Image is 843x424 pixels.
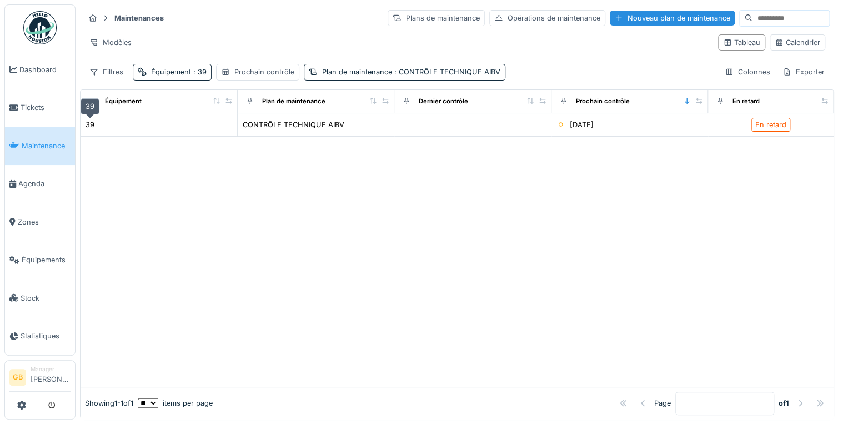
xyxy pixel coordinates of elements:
span: Maintenance [22,141,71,151]
a: Statistiques [5,317,75,356]
span: : 39 [191,68,207,76]
div: Filtres [84,64,128,80]
div: items per page [138,398,213,408]
div: Tableau [723,37,760,48]
div: [DATE] [570,119,594,130]
div: Équipement [105,97,142,106]
strong: Maintenances [110,13,168,23]
div: Équipement [151,67,207,77]
div: Prochain contrôle [576,97,630,106]
span: : CONTRÔLE TECHNIQUE AIBV [392,68,500,76]
span: Zones [18,217,71,227]
div: CONTRÔLE TECHNIQUE AIBV [243,119,344,130]
img: Badge_color-CXgf-gQk.svg [23,11,57,44]
div: Colonnes [720,64,775,80]
a: GB Manager[PERSON_NAME] [9,365,71,392]
div: En retard [755,119,786,130]
div: 39 [81,98,99,114]
div: Plan de maintenance [322,67,500,77]
a: Tickets [5,89,75,127]
div: Opérations de maintenance [489,10,605,26]
a: Équipements [5,241,75,280]
div: Modèles [84,34,137,51]
div: Plans de maintenance [388,10,485,26]
div: En retard [732,97,760,106]
span: Dashboard [19,64,71,75]
div: Plan de maintenance [262,97,325,106]
li: [PERSON_NAME] [31,365,71,389]
div: Nouveau plan de maintenance [610,11,735,26]
div: Dernier contrôle [419,97,468,106]
strong: of 1 [779,398,789,408]
span: Équipements [22,255,71,265]
a: Stock [5,279,75,317]
li: GB [9,369,26,386]
div: Page [654,398,671,408]
a: Maintenance [5,127,75,165]
div: Exporter [777,64,830,80]
span: Agenda [18,178,71,189]
div: Manager [31,365,71,373]
a: Zones [5,203,75,241]
div: Calendrier [775,37,820,48]
span: Statistiques [21,331,71,341]
a: Dashboard [5,51,75,89]
a: Agenda [5,165,75,203]
span: Stock [21,293,71,303]
div: Prochain contrôle [234,67,294,77]
span: Tickets [21,102,71,113]
div: Showing 1 - 1 of 1 [85,398,133,408]
div: 39 [86,119,94,130]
